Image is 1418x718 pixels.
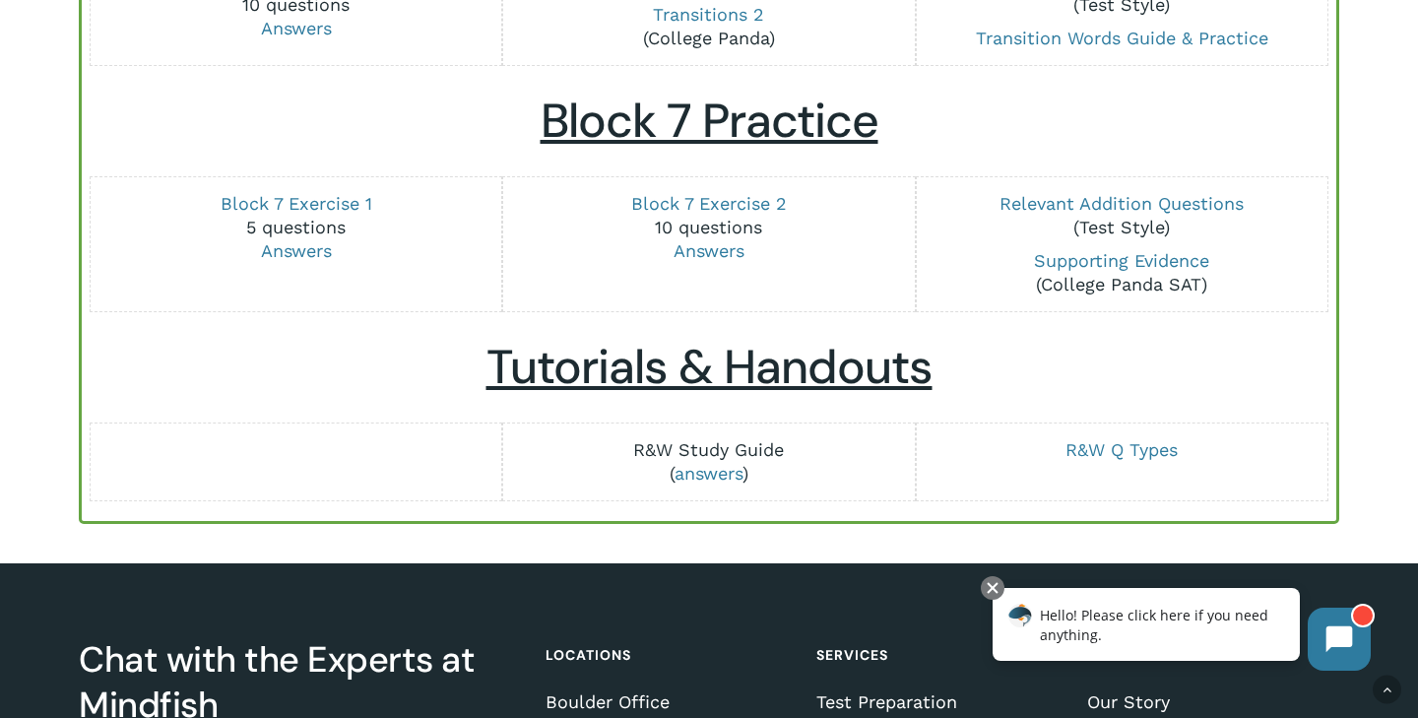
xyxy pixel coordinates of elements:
p: ( ) [516,438,902,486]
p: (College Panda) [516,3,902,50]
a: Answers [261,18,332,38]
iframe: Chatbot [972,572,1390,690]
a: R&W Study Guide [633,439,784,460]
a: Block 7 Exercise 1 [221,193,372,214]
p: 5 questions [103,192,489,263]
a: Answers [261,240,332,261]
a: Relevant Addition Questions [999,193,1244,214]
a: Boulder Office [546,692,792,712]
a: Our Story [1087,692,1333,712]
a: answers [675,463,742,484]
a: Answers [674,240,744,261]
a: Transitions 2 [653,4,764,25]
p: 10 questions [516,192,902,263]
h4: Services [816,637,1063,673]
a: R&W Q Types [1065,439,1178,460]
a: Transition Words Guide & Practice [976,28,1268,48]
a: Block 7 Exercise 2 [631,193,787,214]
a: Supporting Evidence [1034,250,1209,271]
a: Test Preparation [816,692,1063,712]
p: (College Panda SAT) [929,249,1315,296]
p: (Test Style) [929,192,1315,239]
u: Tutorials & Handouts [486,336,933,398]
u: Block 7 Practice [541,90,878,152]
h4: Locations [546,637,792,673]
